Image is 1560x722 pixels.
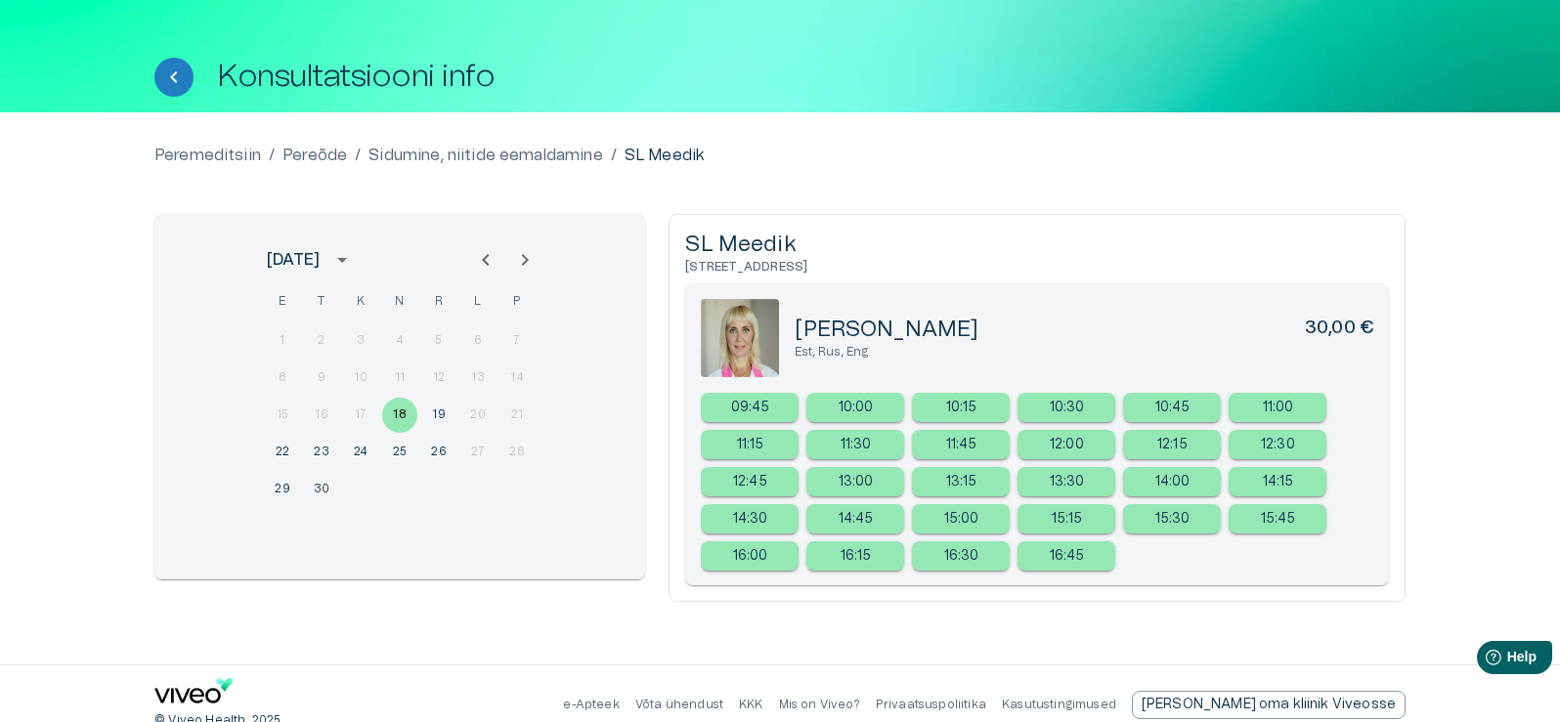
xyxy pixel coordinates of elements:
[806,467,904,496] a: Select new timeslot for rescheduling
[912,393,1010,422] div: 10:15
[806,430,904,459] a: Select new timeslot for rescheduling
[1018,467,1115,496] div: 13:30
[1018,393,1115,422] a: Select new timeslot for rescheduling
[611,144,617,167] p: /
[1263,472,1294,492] p: 14:15
[267,248,320,272] div: [DATE]
[1018,393,1115,422] div: 10:30
[912,393,1010,422] a: Select new timeslot for rescheduling
[460,282,496,321] span: laupäev
[806,467,904,496] div: 13:00
[701,504,799,533] a: Select new timeslot for rescheduling
[304,472,339,507] button: 30
[701,430,799,459] div: 11:15
[1155,472,1191,492] p: 14:00
[421,398,456,433] button: 19
[1132,691,1406,719] div: [PERSON_NAME] oma kliinik Viveosse
[265,472,300,507] button: 29
[912,504,1010,533] a: Select new timeslot for rescheduling
[912,504,1010,533] div: 15:00
[1123,393,1221,422] a: Select new timeslot for rescheduling
[1142,695,1396,715] p: [PERSON_NAME] oma kliinik Viveosse
[912,430,1010,459] a: Select new timeslot for rescheduling
[946,472,977,492] p: 13:15
[355,144,361,167] p: /
[946,435,977,455] p: 11:45
[1123,430,1221,459] div: 12:15
[635,697,723,713] p: Võta ühendust
[1229,504,1326,533] a: Select new timeslot for rescheduling
[269,144,275,167] p: /
[1018,504,1115,533] a: Select new timeslot for rescheduling
[625,144,704,167] p: SL Meedik
[1229,393,1326,422] div: 11:00
[733,472,767,492] p: 12:45
[1052,509,1083,530] p: 15:15
[1229,430,1326,459] div: 12:30
[304,282,339,321] span: teisipäev
[1229,467,1326,496] div: 14:15
[1229,504,1326,533] div: 15:45
[368,144,602,167] p: Sidumine, niitide eemaldamine
[1050,472,1085,492] p: 13:30
[806,541,904,571] div: 16:15
[795,344,1373,361] p: Est, Rus, Eng
[325,243,359,276] button: calendar view is open, switch to year view
[1155,509,1191,530] p: 15:30
[1263,398,1294,418] p: 11:00
[265,435,300,470] button: 22
[1018,430,1115,459] a: Select new timeslot for rescheduling
[806,504,904,533] a: Select new timeslot for rescheduling
[382,435,417,470] button: 25
[217,60,495,94] h1: Konsultatsiooni info
[1050,435,1084,455] p: 12:00
[806,504,904,533] div: 14:45
[154,144,261,167] a: Peremeditsiin
[1157,435,1188,455] p: 12:15
[701,467,799,496] div: 12:45
[1408,633,1560,688] iframe: Help widget launcher
[1305,316,1373,344] h6: 30,00 €
[382,282,417,321] span: neljapäev
[1018,430,1115,459] div: 12:00
[806,393,904,422] a: Select new timeslot for rescheduling
[912,467,1010,496] div: 13:15
[1261,435,1295,455] p: 12:30
[1002,699,1116,710] a: Kasutustingimused
[912,467,1010,496] a: Select new timeslot for rescheduling
[1123,467,1221,496] div: 14:00
[701,541,799,571] div: 16:00
[154,678,233,710] a: Navigate to home page
[685,231,1389,259] h5: SL Meedik
[343,282,378,321] span: kolmapäev
[1123,430,1221,459] a: Select new timeslot for rescheduling
[1229,393,1326,422] a: Select new timeslot for rescheduling
[731,398,770,418] p: 09:45
[1229,467,1326,496] a: Select new timeslot for rescheduling
[701,299,779,377] img: 80.png
[1123,504,1221,533] div: 15:30
[946,398,977,418] p: 10:15
[733,509,768,530] p: 14:30
[806,430,904,459] div: 11:30
[282,144,347,167] p: Pereõde
[912,541,1010,571] a: Select new timeslot for rescheduling
[806,393,904,422] div: 10:00
[876,699,986,710] a: Privaatsuspoliitika
[685,259,1389,276] h6: [STREET_ADDRESS]
[265,282,300,321] span: esmaspäev
[701,393,799,422] div: 09:45
[701,504,799,533] div: 14:30
[733,546,768,567] p: 16:00
[944,509,979,530] p: 15:00
[1123,504,1221,533] a: Select new timeslot for rescheduling
[779,697,860,713] p: Mis on Viveo?
[795,316,978,344] h5: [PERSON_NAME]
[912,430,1010,459] div: 11:45
[701,393,799,422] a: Select new timeslot for rescheduling
[505,240,544,279] button: Next month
